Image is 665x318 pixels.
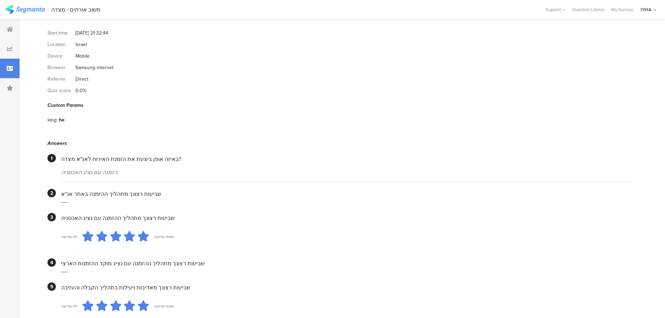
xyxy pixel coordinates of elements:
div: Device [47,52,75,60]
div: ---- [61,267,632,275]
div: הזמנה עם נציג האכסניה [61,168,632,176]
div: Support [546,4,565,15]
div: IYHA [641,6,651,13]
div: ---- [61,198,632,206]
div: באיזה אופן ביצעת את הזמנת האירוח לאנ"א מצדה? [61,155,632,163]
div: lang: [47,116,59,124]
div: [DATE] 21:32:44 [75,29,108,37]
div: לא מרוצה [61,234,77,239]
div: Location [47,41,75,48]
div: מאוד מרוצה [154,234,173,239]
div: שביעות רצונך מאדיבות ויעילות בתהליך הקבלה והעזיבה [61,283,632,291]
div: Browser [47,64,75,71]
div: Direct [75,75,88,83]
div: שביעות רצונך מתהליך ההזמנה עם נציג האכסניה [61,214,632,222]
div: 4 [47,258,56,267]
div: Referrer [47,75,75,83]
div: 0.0% [75,87,86,94]
div: שביעות רצונך מתהליך ההזמנה עם נציג מוקד ההזמנות הארצי [61,259,632,267]
div: 1 [47,154,56,162]
div: Mobile [75,52,90,60]
div: מאוד מרוצה [154,303,173,309]
div: שביעות רצונך מתהליך ההזמנה באתר אנ"א [61,190,632,198]
div: Answers [47,140,632,147]
div: 3 [47,213,56,221]
div: Custom Params [47,102,632,109]
a: My Surveys [608,6,637,13]
div: לא מרוצה [61,303,77,309]
div: 5 [47,282,56,291]
img: segmanta logo [5,5,45,14]
div: Samsung internet [75,64,113,71]
div: Start time [47,29,75,37]
a: Question Library [569,6,608,13]
div: 2 [47,189,56,197]
div: Quiz score [47,87,75,94]
div: Israel [75,41,87,48]
div: משוב אורחים - מצדה [51,6,101,13]
div: he [59,116,65,124]
div: | [47,6,49,14]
